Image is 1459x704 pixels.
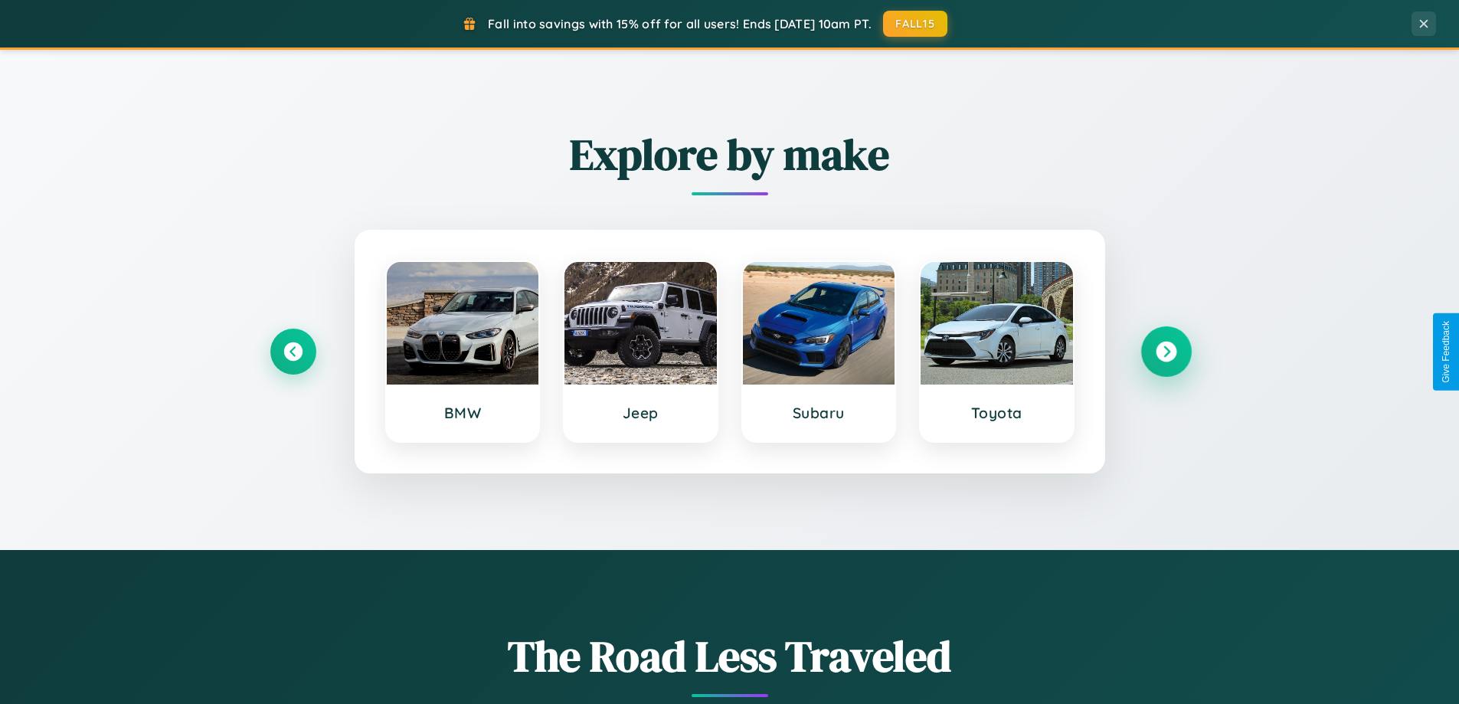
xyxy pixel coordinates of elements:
[270,125,1189,184] h2: Explore by make
[1441,321,1451,383] div: Give Feedback
[580,404,702,422] h3: Jeep
[936,404,1058,422] h3: Toyota
[758,404,880,422] h3: Subaru
[488,16,872,31] span: Fall into savings with 15% off for all users! Ends [DATE] 10am PT.
[883,11,947,37] button: FALL15
[402,404,524,422] h3: BMW
[270,627,1189,686] h1: The Road Less Traveled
